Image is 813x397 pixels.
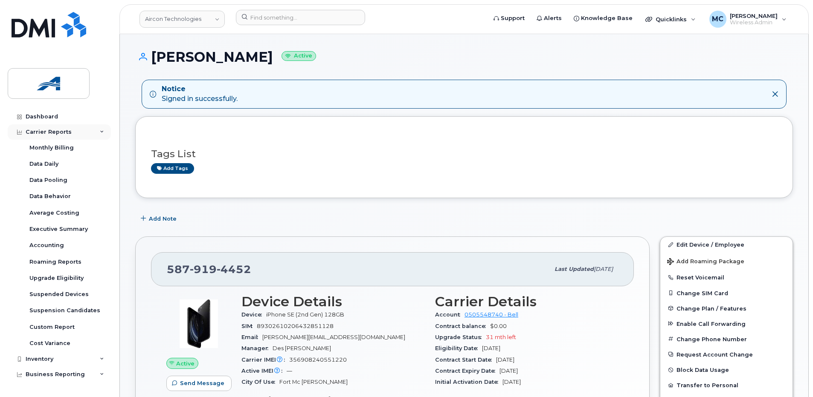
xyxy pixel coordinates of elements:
span: Upgrade Status [435,334,486,340]
span: Initial Activation Date [435,379,502,385]
span: Des [PERSON_NAME] [273,345,331,351]
span: Manager [241,345,273,351]
span: Contract Start Date [435,357,496,363]
span: Add Note [149,215,177,223]
span: — [287,368,292,374]
div: Signed in successfully. [162,84,238,104]
span: Active IMEI [241,368,287,374]
a: Add tags [151,163,194,174]
button: Request Account Change [660,347,793,362]
strong: Notice [162,84,238,94]
span: Change Plan / Features [677,305,746,311]
a: Edit Device / Employee [660,237,793,252]
small: Active [282,51,316,61]
span: 89302610206432851128 [257,323,334,329]
span: 587 [167,263,251,276]
span: 356908240551220 [289,357,347,363]
button: Change Phone Number [660,331,793,347]
button: Change SIM Card [660,285,793,301]
span: 919 [190,263,217,276]
a: 0505548740 - Bell [465,311,518,318]
span: SIM [241,323,257,329]
button: Change Plan / Features [660,301,793,316]
button: Transfer to Personal [660,377,793,393]
button: Block Data Usage [660,362,793,377]
span: Carrier IMEI [241,357,289,363]
span: iPhone SE (2nd Gen) 128GB [266,311,344,318]
span: Account [435,311,465,318]
span: Active [176,360,195,368]
span: [DATE] [482,345,500,351]
button: Enable Call Forwarding [660,316,793,331]
span: Fort Mc [PERSON_NAME] [279,379,348,385]
span: City Of Use [241,379,279,385]
img: image20231002-3703462-1mz9tax.jpeg [173,298,224,349]
span: Email [241,334,262,340]
span: Eligibility Date [435,345,482,351]
span: [PERSON_NAME][EMAIL_ADDRESS][DOMAIN_NAME] [262,334,405,340]
span: 4452 [217,263,251,276]
span: [DATE] [594,266,613,272]
span: Contract balance [435,323,490,329]
button: Reset Voicemail [660,270,793,285]
span: [DATE] [496,357,514,363]
span: Send Message [180,379,224,387]
span: Contract Expiry Date [435,368,499,374]
button: Send Message [166,376,232,391]
h3: Device Details [241,294,425,309]
span: Last updated [555,266,594,272]
h3: Carrier Details [435,294,618,309]
span: 31 mth left [486,334,516,340]
span: Device [241,311,266,318]
span: Add Roaming Package [667,258,744,266]
span: [DATE] [502,379,521,385]
span: $0.00 [490,323,507,329]
h1: [PERSON_NAME] [135,49,793,64]
button: Add Note [135,211,184,226]
span: Enable Call Forwarding [677,320,746,327]
h3: Tags List [151,149,777,159]
button: Add Roaming Package [660,252,793,270]
span: [DATE] [499,368,518,374]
